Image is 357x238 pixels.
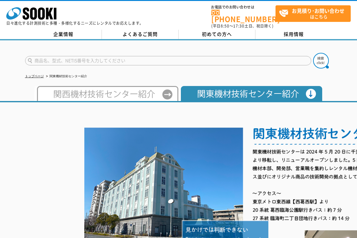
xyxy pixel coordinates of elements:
a: 採用情報 [255,30,332,39]
a: 企業情報 [25,30,102,39]
img: 関東機材技術センター紹介 [178,86,323,101]
img: btn_search.png [313,53,329,68]
span: 17:30 [233,23,244,29]
span: (平日 ～ 土日、祝日除く) [211,23,273,29]
span: お電話でのお問い合わせは [211,5,276,9]
span: はこちら [279,6,350,21]
span: 初めての方へ [202,31,232,38]
a: [PHONE_NUMBER] [211,10,276,23]
li: 関東機材技術センター紹介 [45,73,87,80]
p: 日々進化する計測技術と多種・多様化するニーズにレンタルでお応えします。 [6,21,144,25]
strong: お見積り･お問い合わせ [292,7,344,14]
a: 西日本テクニカルセンター紹介 [34,95,178,100]
a: トップページ [25,74,44,78]
span: 8:50 [221,23,229,29]
a: よくあるご質問 [102,30,179,39]
a: お見積り･お問い合わせはこちら [276,5,351,22]
input: 商品名、型式、NETIS番号を入力してください [25,56,311,65]
a: 初めての方へ [179,30,255,39]
a: 関東機材技術センター紹介 [178,95,323,100]
img: 西日本テクニカルセンター紹介 [34,86,178,101]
